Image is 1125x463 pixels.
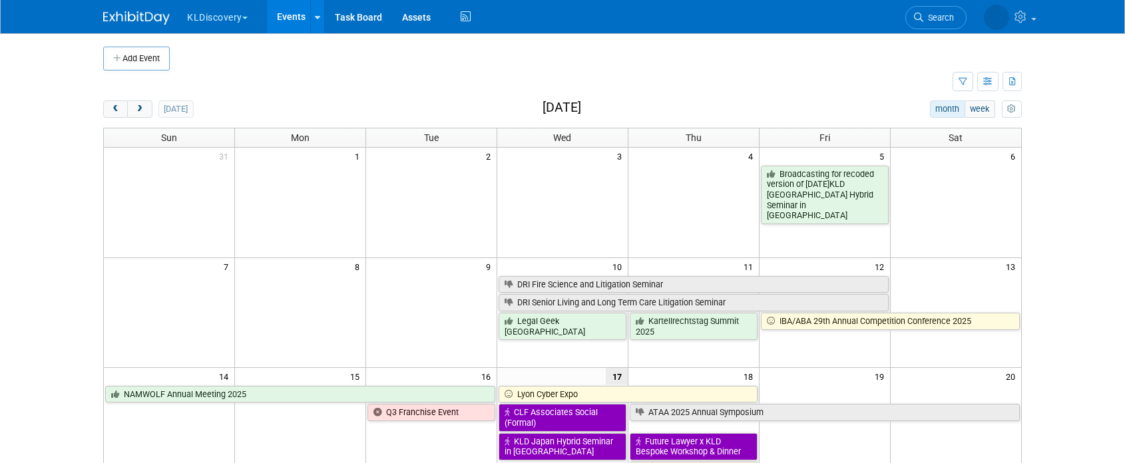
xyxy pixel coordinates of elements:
[218,368,234,385] span: 14
[1002,100,1022,118] button: myCustomButton
[761,313,1020,330] a: IBA/ABA 29th Annual Competition Conference 2025
[965,100,995,118] button: week
[543,100,581,115] h2: [DATE]
[105,386,495,403] a: NAMWOLF Annual Meeting 2025
[480,368,497,385] span: 16
[742,258,759,275] span: 11
[1005,368,1021,385] span: 20
[616,148,628,164] span: 3
[103,11,170,25] img: ExhibitDay
[485,148,497,164] span: 2
[218,148,234,164] span: 31
[878,148,890,164] span: 5
[499,276,889,293] a: DRI Fire Science and Litigation Seminar
[905,6,967,29] a: Search
[949,132,963,143] span: Sat
[553,132,571,143] span: Wed
[984,5,1009,30] img: Brandon Steiger
[367,404,495,421] a: Q3 Franchise Event
[1009,148,1021,164] span: 6
[222,258,234,275] span: 7
[103,47,170,71] button: Add Event
[686,132,702,143] span: Thu
[761,166,889,225] a: Broadcasting for recoded version of [DATE]KLD [GEOGRAPHIC_DATA] Hybrid Seminar in [GEOGRAPHIC_DATA]
[485,258,497,275] span: 9
[161,132,177,143] span: Sun
[611,258,628,275] span: 10
[158,100,194,118] button: [DATE]
[923,13,954,23] span: Search
[747,148,759,164] span: 4
[499,433,626,460] a: KLD Japan Hybrid Seminar in [GEOGRAPHIC_DATA]
[630,313,758,340] a: Kartellrechtstag Summit 2025
[353,148,365,164] span: 1
[353,258,365,275] span: 8
[499,404,626,431] a: CLF Associates Social (Formal)
[930,100,965,118] button: month
[873,258,890,275] span: 12
[606,368,628,385] span: 17
[630,433,758,460] a: Future Lawyer x KLD Bespoke Workshop & Dinner
[424,132,439,143] span: Tue
[291,132,310,143] span: Mon
[127,100,152,118] button: next
[630,404,1020,421] a: ATAA 2025 Annual Symposium
[742,368,759,385] span: 18
[499,313,626,340] a: Legal Geek [GEOGRAPHIC_DATA]
[1007,105,1016,114] i: Personalize Calendar
[103,100,128,118] button: prev
[349,368,365,385] span: 15
[499,386,758,403] a: Lyon Cyber Expo
[1005,258,1021,275] span: 13
[499,294,889,311] a: DRI Senior Living and Long Term Care Litigation Seminar
[819,132,830,143] span: Fri
[873,368,890,385] span: 19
